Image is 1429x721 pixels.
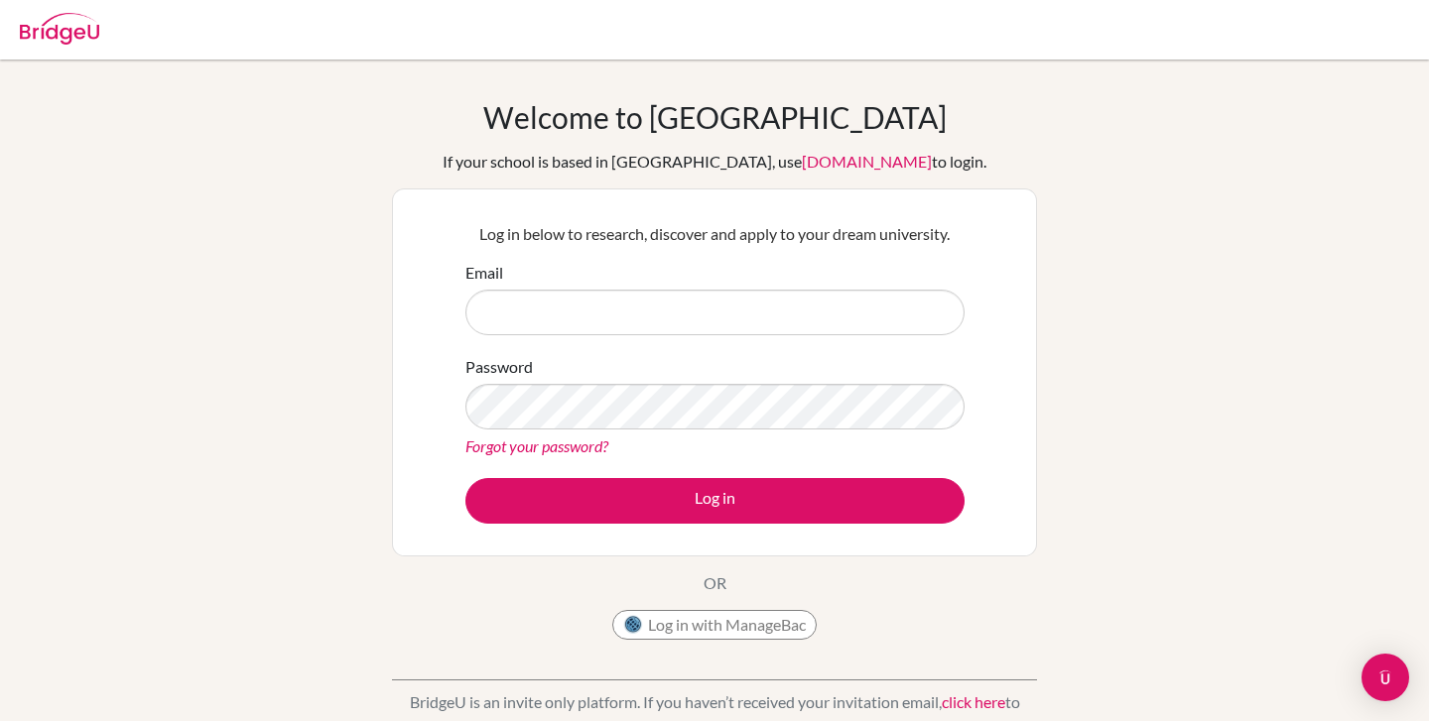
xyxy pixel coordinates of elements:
label: Password [465,355,533,379]
button: Log in [465,478,965,524]
img: Bridge-U [20,13,99,45]
label: Email [465,261,503,285]
h1: Welcome to [GEOGRAPHIC_DATA] [483,99,947,135]
button: Log in with ManageBac [612,610,817,640]
a: click here [942,692,1005,711]
p: Log in below to research, discover and apply to your dream university. [465,222,965,246]
a: [DOMAIN_NAME] [802,152,932,171]
p: OR [704,571,726,595]
div: If your school is based in [GEOGRAPHIC_DATA], use to login. [443,150,986,174]
a: Forgot your password? [465,436,608,455]
div: Open Intercom Messenger [1362,654,1409,701]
